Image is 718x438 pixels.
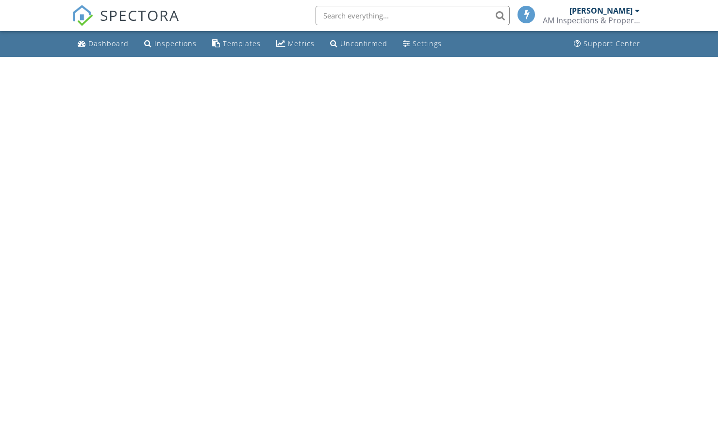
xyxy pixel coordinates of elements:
[316,6,510,25] input: Search everything...
[208,35,265,53] a: Templates
[140,35,200,53] a: Inspections
[74,35,133,53] a: Dashboard
[288,39,315,48] div: Metrics
[100,5,180,25] span: SPECTORA
[584,39,640,48] div: Support Center
[88,39,129,48] div: Dashboard
[154,39,197,48] div: Inspections
[543,16,640,25] div: AM Inspections & Property Services, LLC
[326,35,391,53] a: Unconfirmed
[72,5,93,26] img: The Best Home Inspection Software - Spectora
[272,35,318,53] a: Metrics
[223,39,261,48] div: Templates
[399,35,446,53] a: Settings
[340,39,387,48] div: Unconfirmed
[72,13,180,34] a: SPECTORA
[570,35,644,53] a: Support Center
[569,6,633,16] div: [PERSON_NAME]
[413,39,442,48] div: Settings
